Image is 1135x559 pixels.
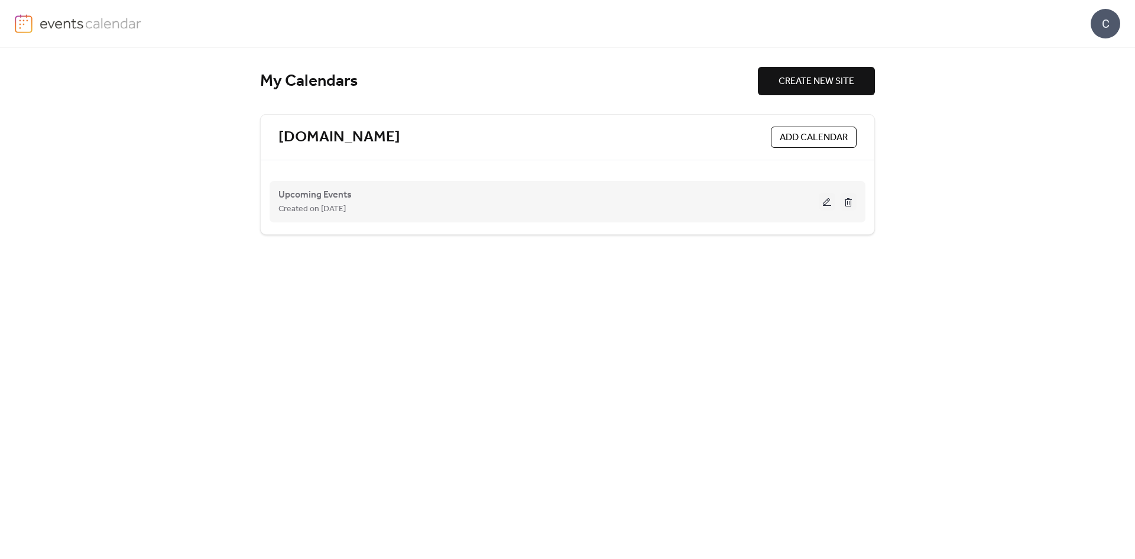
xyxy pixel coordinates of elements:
div: My Calendars [260,71,758,92]
img: logo-type [40,14,142,32]
span: Upcoming Events [278,188,352,202]
a: [DOMAIN_NAME] [278,128,400,147]
button: ADD CALENDAR [771,127,857,148]
a: Upcoming Events [278,192,352,198]
img: logo [15,14,33,33]
button: CREATE NEW SITE [758,67,875,95]
span: Created on [DATE] [278,202,346,217]
span: ADD CALENDAR [780,131,848,145]
div: C [1091,9,1120,38]
span: CREATE NEW SITE [779,75,854,89]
